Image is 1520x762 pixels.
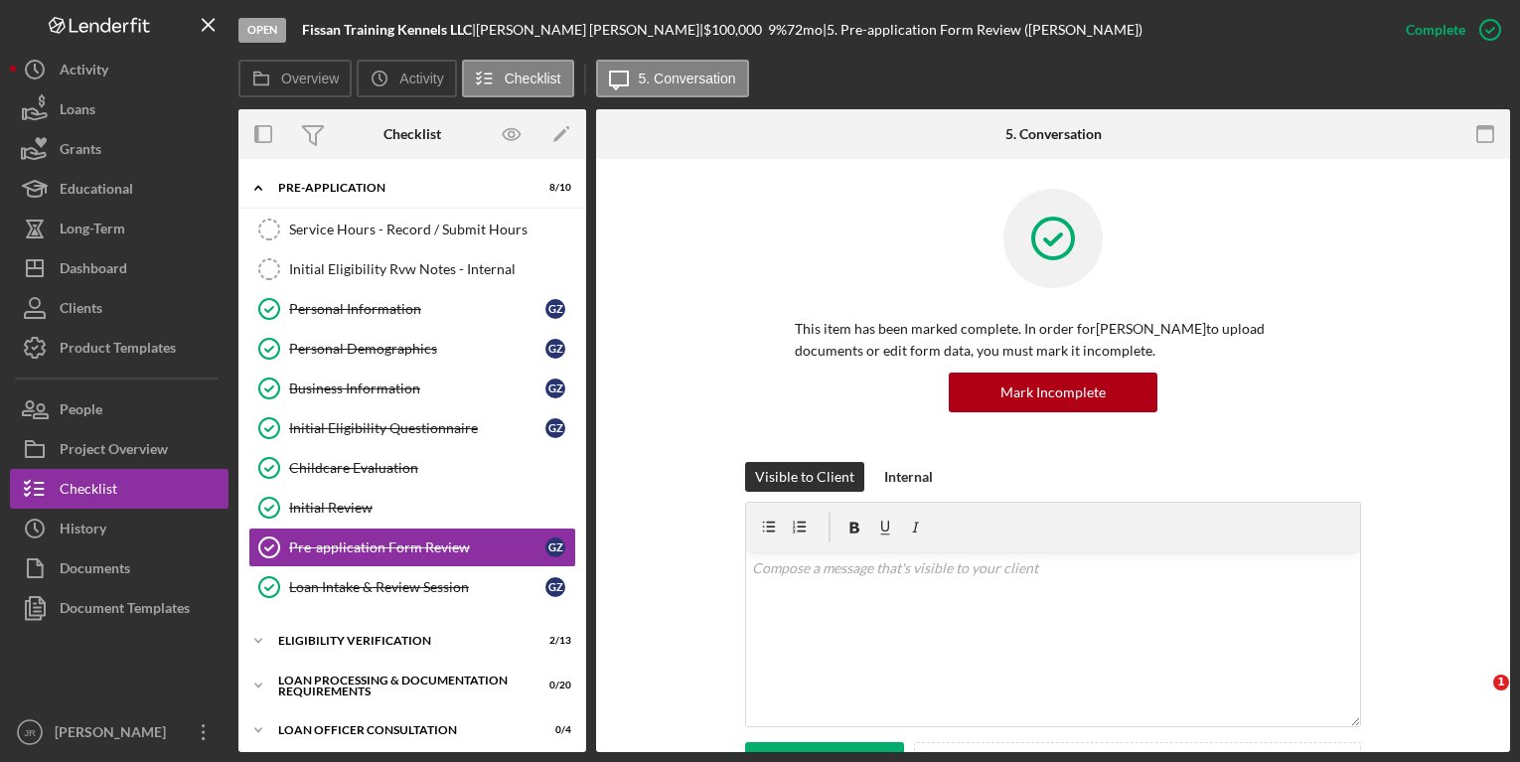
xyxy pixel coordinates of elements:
div: Pre-Application [278,182,522,194]
button: Grants [10,129,228,169]
div: Product Templates [60,328,176,373]
a: Pre-application Form ReviewGZ [248,528,576,567]
div: Loan Officer Consultation [278,724,522,736]
div: [PERSON_NAME] [PERSON_NAME] | [476,22,703,38]
div: Service Hours - Record / Submit Hours [289,222,575,237]
div: Mark Incomplete [1000,373,1106,412]
div: 0 / 4 [535,724,571,736]
div: Grants [60,129,101,174]
button: Checklist [10,469,228,509]
div: 8 / 10 [535,182,571,194]
div: Personal Demographics [289,341,545,357]
a: Service Hours - Record / Submit Hours [248,210,576,249]
div: G Z [545,577,565,597]
a: Initial Eligibility Rvw Notes - Internal [248,249,576,289]
b: Fissan Training Kennels LLC [302,21,472,38]
div: Personal Information [289,301,545,317]
p: This item has been marked complete. In order for [PERSON_NAME] to upload documents or edit form d... [795,318,1311,363]
button: Documents [10,548,228,588]
a: Loan Intake & Review SessionGZ [248,567,576,607]
button: Mark Incomplete [949,373,1157,412]
button: Clients [10,288,228,328]
div: Pre-application Form Review [289,539,545,555]
div: G Z [545,339,565,359]
button: Activity [357,60,456,97]
div: | [302,22,476,38]
div: Internal [884,462,933,492]
label: Overview [281,71,339,86]
a: Dashboard [10,248,228,288]
div: Open [238,18,286,43]
button: Document Templates [10,588,228,628]
div: G Z [545,418,565,438]
div: [PERSON_NAME] [50,712,179,757]
button: 5. Conversation [596,60,749,97]
button: Loans [10,89,228,129]
button: Checklist [462,60,574,97]
div: Clients [60,288,102,333]
a: Personal InformationGZ [248,289,576,329]
div: 5. Conversation [1005,126,1102,142]
div: G Z [545,299,565,319]
button: Visible to Client [745,462,864,492]
a: Childcare Evaluation [248,448,576,488]
label: Checklist [505,71,561,86]
button: Activity [10,50,228,89]
button: Educational [10,169,228,209]
div: G Z [545,379,565,398]
div: Loan Processing & Documentation Requirements [278,675,522,697]
label: 5. Conversation [639,71,736,86]
a: Initial Review [248,488,576,528]
div: Documents [60,548,130,593]
div: Complete [1406,10,1465,50]
iframe: Intercom live chat [1452,675,1500,722]
div: History [60,509,106,553]
label: Activity [399,71,443,86]
button: Internal [874,462,943,492]
div: Project Overview [60,429,168,474]
button: Product Templates [10,328,228,368]
a: Business InformationGZ [248,369,576,408]
button: Long-Term [10,209,228,248]
span: 1 [1493,675,1509,690]
div: 9 % [768,22,787,38]
div: Initial Eligibility Questionnaire [289,420,545,436]
span: $100,000 [703,21,762,38]
div: Loan Intake & Review Session [289,579,545,595]
button: People [10,389,228,429]
div: Initial Eligibility Rvw Notes - Internal [289,261,575,277]
div: Initial Review [289,500,575,516]
div: People [60,389,102,434]
button: History [10,509,228,548]
div: Business Information [289,381,545,396]
div: Activity [60,50,108,94]
div: Educational [60,169,133,214]
button: Project Overview [10,429,228,469]
div: Eligibility Verification [278,635,522,647]
text: JR [24,727,36,738]
div: Long-Term [60,209,125,253]
div: 2 / 13 [535,635,571,647]
div: | 5. Pre-application Form Review ([PERSON_NAME]) [823,22,1142,38]
a: Initial Eligibility QuestionnaireGZ [248,408,576,448]
div: Document Templates [60,588,190,633]
div: Dashboard [60,248,127,293]
button: Overview [238,60,352,97]
div: Loans [60,89,95,134]
div: Checklist [383,126,441,142]
div: 72 mo [787,22,823,38]
div: Childcare Evaluation [289,460,575,476]
div: Checklist [60,469,117,514]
